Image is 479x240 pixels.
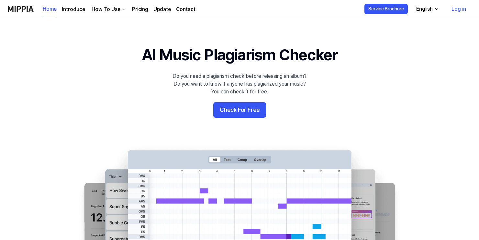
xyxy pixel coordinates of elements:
[142,44,338,66] h1: AI Music Plagiarism Checker
[173,72,306,96] div: Do you need a plagiarism check before releasing an album? Do you want to know if anyone has plagi...
[62,6,85,13] a: Introduce
[213,102,266,118] button: Check For Free
[43,0,57,18] a: Home
[132,6,148,13] a: Pricing
[153,6,171,13] a: Update
[364,4,408,14] button: Service Brochure
[411,3,443,16] button: English
[90,6,122,13] div: How To Use
[90,6,127,13] button: How To Use
[415,5,434,13] div: English
[176,6,195,13] a: Contact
